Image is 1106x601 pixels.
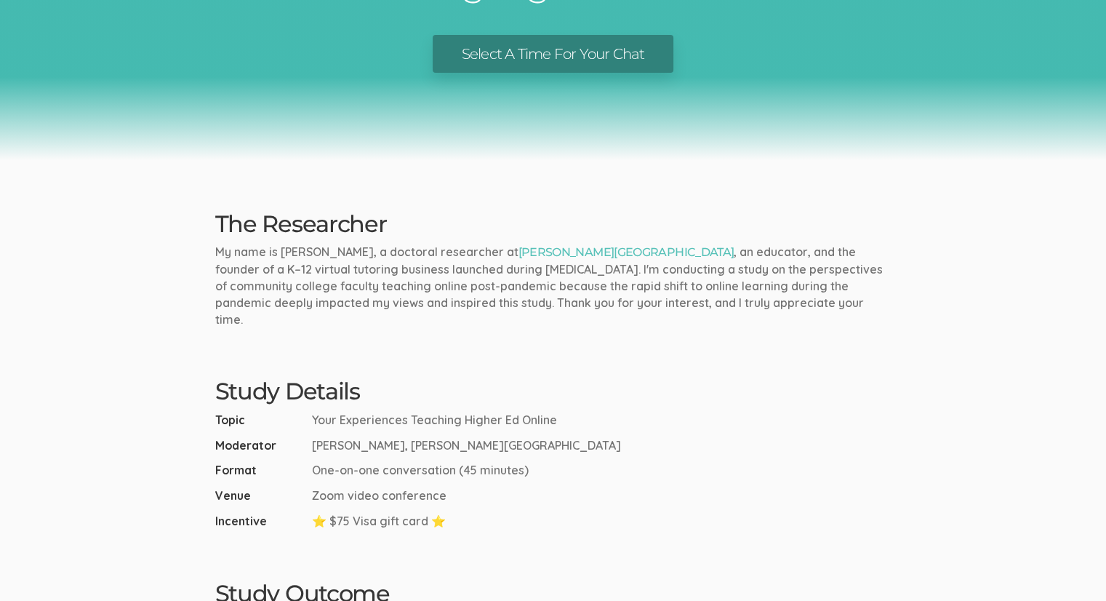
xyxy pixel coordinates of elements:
[312,487,446,504] span: Zoom video conference
[1033,531,1106,601] iframe: Chat Widget
[433,35,673,73] a: Select A Time For Your Chat
[215,244,891,327] p: My name is [PERSON_NAME], a doctoral researcher at , an educator, and the founder of a K–12 virtu...
[312,462,529,479] span: One-on-one conversation (45 minutes)
[215,412,306,429] span: Topic
[215,437,306,454] span: Moderator
[215,513,306,530] span: Incentive
[215,462,306,479] span: Format
[312,437,621,454] span: [PERSON_NAME], [PERSON_NAME][GEOGRAPHIC_DATA]
[312,513,446,530] span: ⭐ $75 Visa gift card ⭐
[215,378,891,404] h2: Study Details
[312,412,557,429] span: Your Experiences Teaching Higher Ed Online
[518,245,734,259] a: [PERSON_NAME][GEOGRAPHIC_DATA]
[215,487,306,504] span: Venue
[215,211,891,236] h2: The Researcher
